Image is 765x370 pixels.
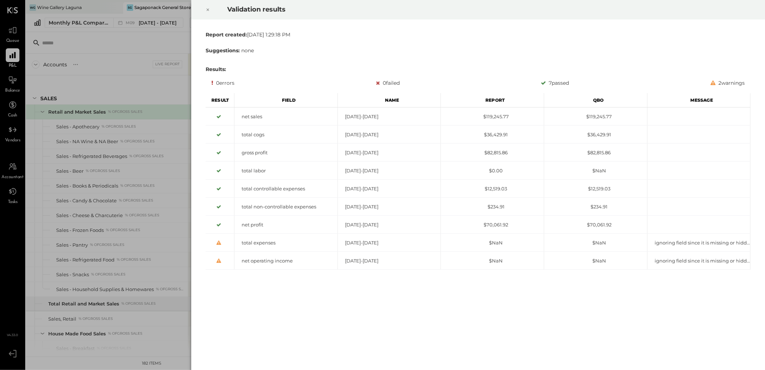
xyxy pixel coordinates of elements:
[441,113,544,120] div: $119,245.77
[338,93,441,107] div: Name
[441,257,544,264] div: $NaN
[234,203,337,210] div: total non-controllable expenses
[234,185,337,192] div: total controllable expenses
[544,203,647,210] div: $234.91
[234,221,337,228] div: net profit
[338,185,441,192] div: [DATE]-[DATE]
[711,79,745,87] div: 2 warnings
[441,221,544,228] div: $70,061.92
[544,93,648,107] div: Qbo
[544,221,647,228] div: $70,061.92
[541,79,569,87] div: 7 passed
[544,257,647,264] div: $NaN
[338,131,441,138] div: [DATE]-[DATE]
[338,149,441,156] div: [DATE]-[DATE]
[441,239,544,246] div: $NaN
[206,31,751,38] div: [DATE] 1:29:18 PM
[206,93,234,107] div: Result
[241,47,254,54] span: none
[206,31,247,38] b: Report created:
[648,257,751,264] div: ignoring field since it is missing or hidden from report
[234,149,337,156] div: gross profit
[441,93,544,107] div: Report
[648,239,751,246] div: ignoring field since it is missing or hidden from report
[338,113,441,120] div: [DATE]-[DATE]
[338,239,441,246] div: [DATE]-[DATE]
[227,0,657,18] h2: Validation results
[544,239,647,246] div: $NaN
[234,93,338,107] div: Field
[234,239,337,246] div: total expenses
[234,113,337,120] div: net sales
[211,79,234,87] div: 0 errors
[338,167,441,174] div: [DATE]-[DATE]
[441,167,544,174] div: $0.00
[544,113,647,120] div: $119,245.77
[206,47,240,54] b: Suggestions:
[338,203,441,210] div: [DATE]-[DATE]
[441,131,544,138] div: $36,429.91
[441,149,544,156] div: $82,815.86
[376,79,400,87] div: 0 failed
[648,93,751,107] div: Message
[206,66,226,72] b: Results:
[441,203,544,210] div: $234.91
[234,131,337,138] div: total cogs
[234,167,337,174] div: total labor
[441,185,544,192] div: $12,519.03
[234,257,337,264] div: net operating income
[338,257,441,264] div: [DATE]-[DATE]
[544,149,647,156] div: $82,815.86
[544,185,647,192] div: $12,519.03
[338,221,441,228] div: [DATE]-[DATE]
[544,131,647,138] div: $36,429.91
[544,167,647,174] div: $NaN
